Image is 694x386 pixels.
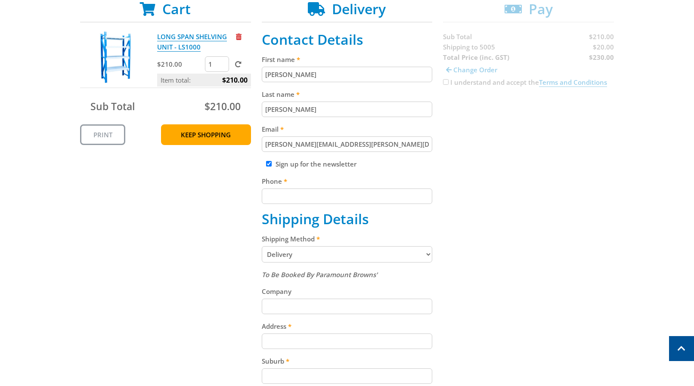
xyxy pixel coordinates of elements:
[262,356,433,366] label: Suburb
[262,102,433,117] input: Please enter your last name.
[262,67,433,82] input: Please enter your first name.
[262,31,433,48] h2: Contact Details
[262,136,433,152] input: Please enter your email address.
[276,160,356,168] label: Sign up for the newsletter
[262,124,433,134] label: Email
[157,74,251,86] p: Item total:
[262,54,433,65] label: First name
[88,31,140,83] img: LONG SPAN SHELVING UNIT - LS1000
[262,234,433,244] label: Shipping Method
[236,32,242,41] a: Remove from cart
[204,99,241,113] span: $210.00
[90,99,135,113] span: Sub Total
[262,211,433,227] h2: Shipping Details
[157,32,227,52] a: LONG SPAN SHELVING UNIT - LS1000
[262,89,433,99] label: Last name
[262,176,433,186] label: Phone
[262,286,433,296] label: Company
[157,59,203,69] p: $210.00
[262,334,433,349] input: Please enter your address.
[161,124,251,145] a: Keep Shopping
[262,270,378,279] em: To Be Booked By Paramount Browns'
[262,188,433,204] input: Please enter your telephone number.
[80,124,125,145] a: Print
[222,74,248,86] span: $210.00
[262,368,433,384] input: Please enter your suburb.
[262,321,433,331] label: Address
[262,246,433,262] select: Please select a shipping method.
